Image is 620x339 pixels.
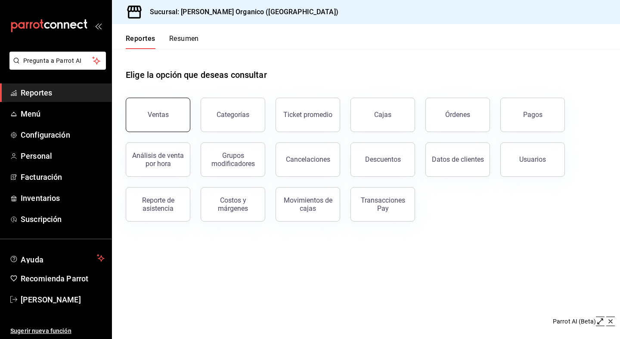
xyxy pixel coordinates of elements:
div: Reporte de asistencia [131,196,185,213]
button: Datos de clientes [425,142,490,177]
button: Usuarios [500,142,565,177]
div: Análisis de venta por hora [131,151,185,168]
span: Sugerir nueva función [10,327,105,336]
span: Inventarios [21,192,105,204]
button: Grupos modificadores [201,142,265,177]
a: Pregunta a Parrot AI [6,62,106,71]
button: Pregunta a Parrot AI [9,52,106,70]
button: Resumen [169,34,199,49]
span: Ayuda [21,253,93,263]
span: Pregunta a Parrot AI [23,56,93,65]
button: Descuentos [350,142,415,177]
span: Reportes [21,87,105,99]
div: Ticket promedio [283,111,332,119]
button: Pagos [500,98,565,132]
span: Recomienda Parrot [21,273,105,284]
div: Categorías [217,111,249,119]
div: Pagos [523,111,542,119]
button: Ventas [126,98,190,132]
h1: Elige la opción que deseas consultar [126,68,267,81]
button: Análisis de venta por hora [126,142,190,177]
div: Grupos modificadores [206,151,260,168]
div: Movimientos de cajas [281,196,335,213]
button: Categorías [201,98,265,132]
h3: Sucursal: [PERSON_NAME] Organico ([GEOGRAPHIC_DATA]) [143,7,338,17]
span: Configuración [21,129,105,141]
span: Personal [21,150,105,162]
div: Cancelaciones [286,155,330,163]
div: Descuentos [365,155,401,163]
div: Transacciones Pay [356,196,409,213]
button: Cancelaciones [276,142,340,177]
button: Reportes [126,34,155,49]
button: Ticket promedio [276,98,340,132]
div: Datos de clientes [432,155,484,163]
button: open_drawer_menu [95,22,102,29]
span: Menú [21,108,105,120]
span: Suscripción [21,213,105,225]
button: Órdenes [425,98,490,132]
div: Órdenes [445,111,470,119]
a: Cajas [350,98,415,132]
button: Costos y márgenes [201,187,265,222]
span: [PERSON_NAME] [21,294,105,305]
button: Movimientos de cajas [276,187,340,222]
button: Reporte de asistencia [126,187,190,222]
div: Ventas [148,111,169,119]
div: Usuarios [519,155,546,163]
div: Parrot AI (Beta) [553,317,596,326]
span: Facturación [21,171,105,183]
div: Costos y márgenes [206,196,260,213]
div: Cajas [374,110,392,120]
div: navigation tabs [126,34,199,49]
button: Transacciones Pay [350,187,415,222]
